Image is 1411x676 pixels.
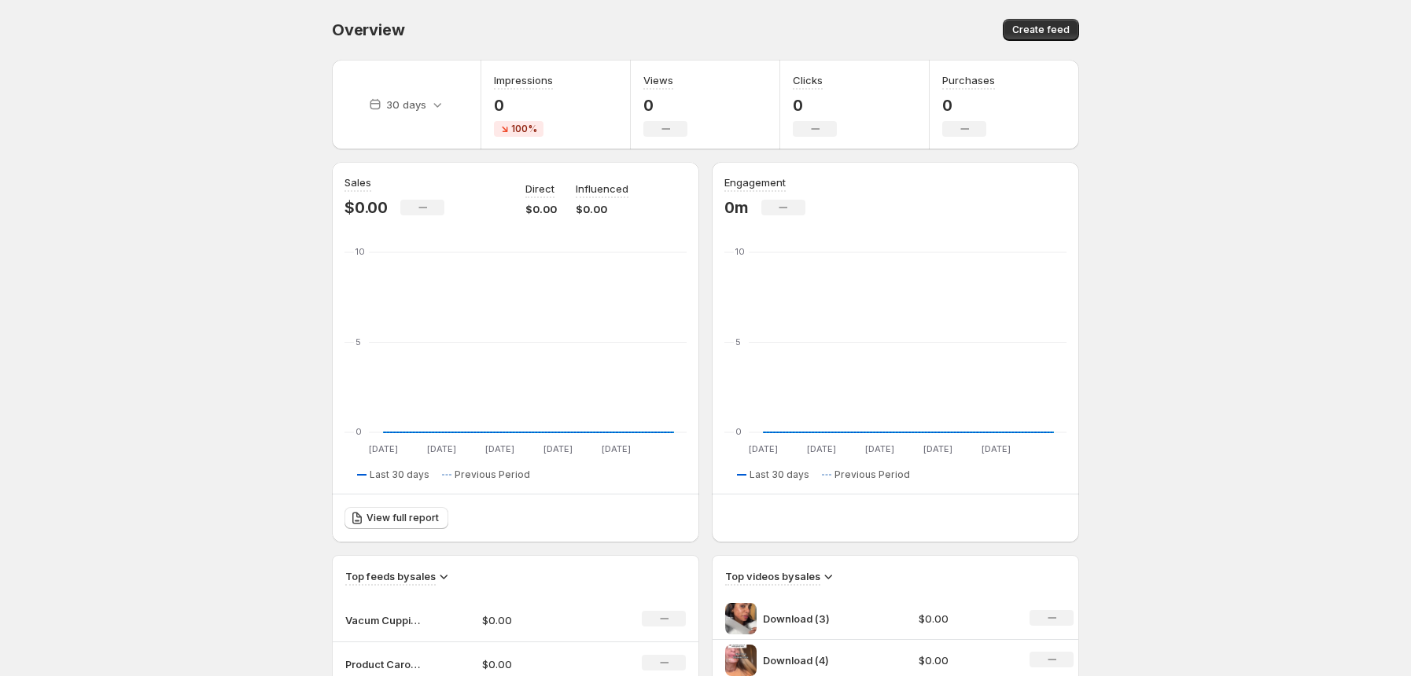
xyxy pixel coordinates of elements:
button: Create feed [1003,19,1079,41]
p: Direct [525,181,554,197]
h3: Sales [344,175,371,190]
span: Overview [332,20,404,39]
text: 0 [735,426,742,437]
text: [DATE] [369,443,398,454]
p: 0 [494,96,553,115]
img: Download (4) [725,645,757,676]
p: 0m [724,198,749,217]
text: [DATE] [602,443,631,454]
text: [DATE] [427,443,456,454]
text: 5 [356,336,361,347]
a: View full report [344,507,448,529]
span: Previous Period [834,468,910,481]
text: 0 [356,426,362,437]
p: 30 days [386,97,426,112]
p: 0 [793,96,837,115]
p: Download (3) [763,611,881,626]
text: 10 [735,246,745,257]
span: Create feed [1012,24,1070,36]
h3: Engagement [724,175,786,190]
span: Last 30 days [370,468,429,481]
text: 5 [735,336,741,347]
span: View full report [367,512,439,524]
h3: Impressions [494,72,553,88]
text: [DATE] [543,443,573,454]
p: Vacum Cupping Massager [345,612,424,628]
img: Download (3) [725,603,757,634]
p: Product Carousel [345,656,424,672]
p: 0 [942,96,995,115]
text: [DATE] [865,443,894,454]
p: $0.00 [576,201,628,217]
p: $0.00 [344,198,388,217]
h3: Top videos by sales [725,568,820,584]
p: 0 [643,96,687,115]
span: Last 30 days [750,468,809,481]
text: [DATE] [485,443,514,454]
h3: Top feeds by sales [345,568,436,584]
text: [DATE] [982,443,1011,454]
p: Download (4) [763,652,881,668]
p: $0.00 [919,611,1011,626]
h3: Clicks [793,72,823,88]
span: Previous Period [455,468,530,481]
text: [DATE] [923,443,952,454]
p: $0.00 [482,656,594,672]
p: $0.00 [482,612,594,628]
h3: Purchases [942,72,995,88]
h3: Views [643,72,673,88]
p: Influenced [576,181,628,197]
text: [DATE] [749,443,778,454]
text: [DATE] [807,443,836,454]
p: $0.00 [525,201,557,217]
span: 100% [511,123,537,135]
text: 10 [356,246,365,257]
p: $0.00 [919,652,1011,668]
